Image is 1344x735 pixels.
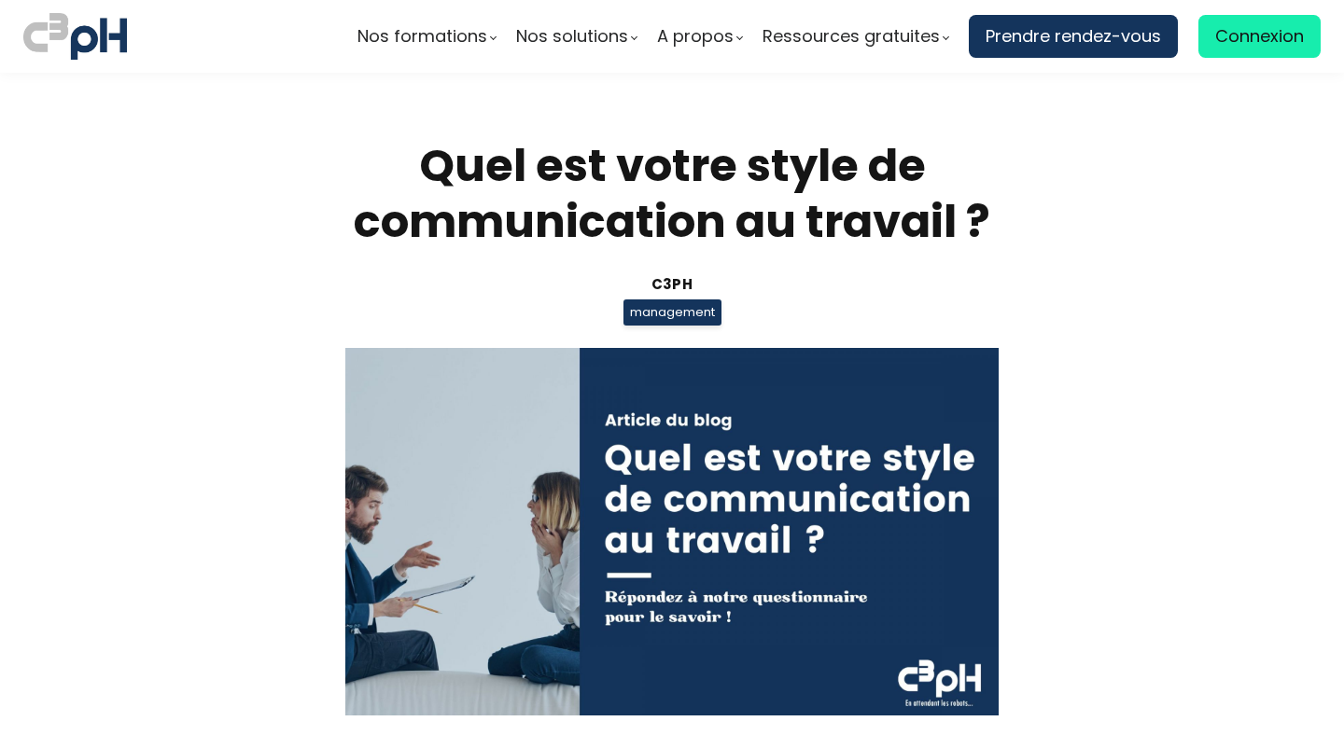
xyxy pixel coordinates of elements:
[23,9,127,63] img: logo C3PH
[1198,15,1321,58] a: Connexion
[345,348,999,715] img: a63dd5ff956d40a04b2922a7cb0a63a1.jpeg
[969,15,1178,58] a: Prendre rendez-vous
[1215,22,1304,50] span: Connexion
[9,694,200,735] iframe: chat widget
[516,22,628,50] span: Nos solutions
[623,299,721,326] span: management
[763,22,940,50] span: Ressources gratuites
[357,22,487,50] span: Nos formations
[238,138,1106,250] h1: Quel est votre style de communication au travail ?
[986,22,1161,50] span: Prendre rendez-vous
[238,273,1106,295] div: C3pH
[657,22,734,50] span: A propos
